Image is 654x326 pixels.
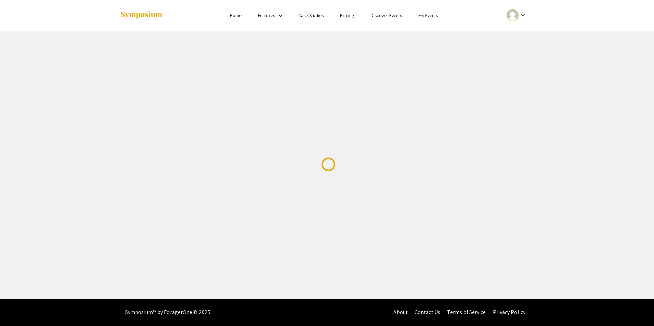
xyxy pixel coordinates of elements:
a: Case Studies [298,12,324,18]
button: Expand account dropdown [499,8,534,23]
a: Privacy Policy [493,309,525,316]
a: Home [230,12,241,18]
mat-icon: Expand Features list [276,12,285,20]
a: About [393,309,408,316]
a: Terms of Service [447,309,486,316]
img: Symposium by ForagerOne [120,11,163,20]
a: Features [258,12,275,18]
a: Discover Events [370,12,402,18]
a: My Events [418,12,438,18]
a: Contact Us [415,309,440,316]
mat-icon: Expand account dropdown [519,11,527,19]
a: Pricing [340,12,354,18]
div: Symposium™ by ForagerOne © 2025 [125,299,210,326]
